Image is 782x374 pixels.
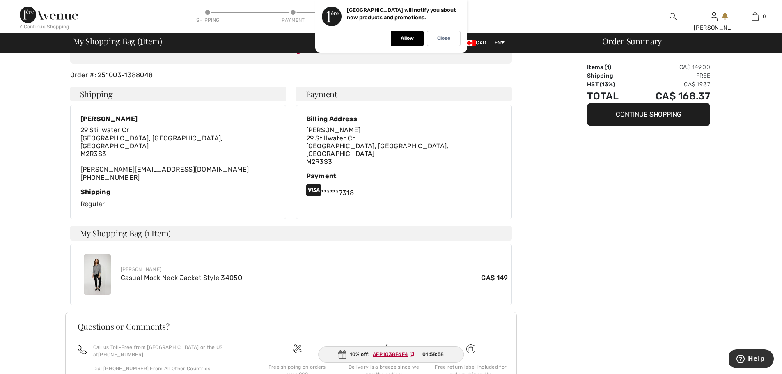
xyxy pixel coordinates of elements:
span: 1 [140,35,143,46]
div: [PERSON_NAME][EMAIL_ADDRESS][DOMAIN_NAME] [PHONE_NUMBER] [80,126,276,181]
div: [PERSON_NAME] [121,266,508,273]
span: CAD [463,40,489,46]
div: [PERSON_NAME] [80,115,276,123]
img: search the website [670,11,677,21]
div: Order Summary [592,37,777,45]
iframe: Opens a widget where you can find more information [729,349,774,370]
span: 1 [607,64,609,71]
div: Payment [281,16,305,24]
p: Allow [401,35,414,41]
span: CA$ 149 [481,273,508,283]
div: Billing Address [306,115,502,123]
p: [GEOGRAPHIC_DATA] will notify you about new products and promotions. [347,7,456,21]
td: Free [632,71,710,80]
span: [PERSON_NAME] [306,126,361,134]
span: 01:58:58 [422,351,444,358]
h4: Shipping [70,87,286,101]
img: 1ère Avenue [20,7,78,23]
div: Shipping [195,16,220,24]
img: Casual Mock Neck Jacket Style 34050 [84,254,111,295]
p: Dial [PHONE_NUMBER] From All Other Countries [93,365,244,372]
span: 0 [763,13,766,20]
img: My Info [711,11,718,21]
p: Call us Toll-Free from [GEOGRAPHIC_DATA] or the US at [93,344,244,358]
td: CA$ 168.37 [632,89,710,103]
div: Order #: 251003-1388048 [65,70,517,80]
h4: My Shopping Bag (1 Item) [70,226,512,241]
div: Shipping [80,188,276,196]
a: Sign In [711,12,718,20]
span: 29 Stillwater Cr [GEOGRAPHIC_DATA], [GEOGRAPHIC_DATA], [GEOGRAPHIC_DATA] M2R3S3 [80,126,223,158]
a: [PHONE_NUMBER] [98,352,143,358]
img: call [78,345,87,354]
a: Casual Mock Neck Jacket Style 34050 [121,274,243,282]
h3: Questions or Comments? [78,322,505,330]
img: My Bag [752,11,759,21]
span: 29 Stillwater Cr [GEOGRAPHIC_DATA], [GEOGRAPHIC_DATA], [GEOGRAPHIC_DATA] M2R3S3 [306,134,449,166]
span: My Shopping Bag ( Item) [73,37,162,45]
img: Canadian Dollar [463,40,476,46]
td: Shipping [587,71,632,80]
p: Close [437,35,450,41]
div: Payment [306,172,502,180]
span: EN [495,40,505,46]
img: Gift.svg [338,350,346,359]
td: HST (13%) [587,80,632,89]
td: CA$ 19.37 [632,80,710,89]
div: Regular [80,188,276,209]
td: Total [587,89,632,103]
button: Continue Shopping [587,103,710,126]
div: 10% off: [318,346,464,363]
a: 0 [735,11,775,21]
img: Free shipping on orders over $99 [293,344,302,353]
h4: Payment [296,87,512,101]
td: CA$ 149.00 [632,63,710,71]
img: Delivery is a breeze since we pay the duties! [379,344,388,353]
div: [PERSON_NAME] [694,23,734,32]
ins: AFP1038F6F4 [373,351,408,357]
img: Free shipping on orders over $99 [466,344,475,353]
td: Items ( ) [587,63,632,71]
div: < Continue Shopping [20,23,69,30]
